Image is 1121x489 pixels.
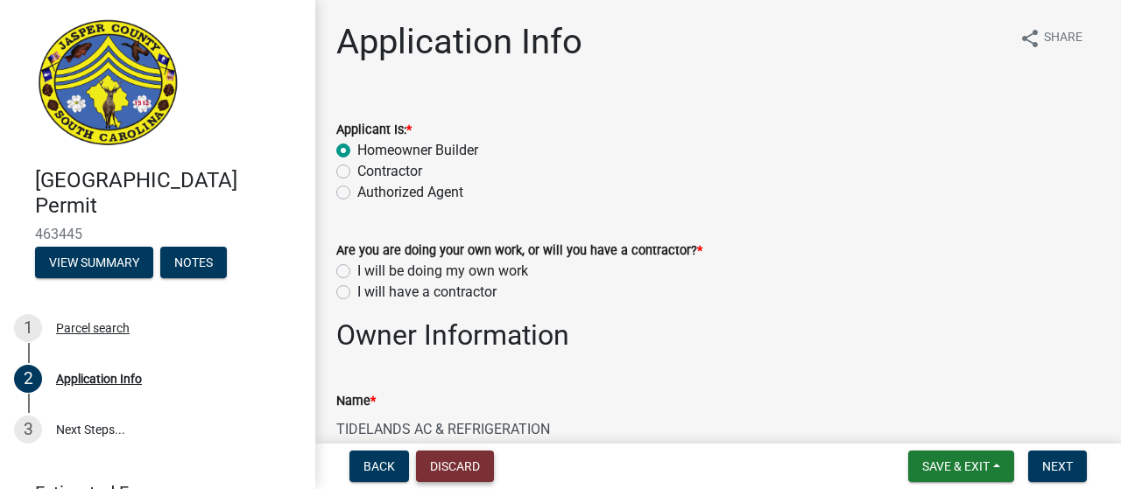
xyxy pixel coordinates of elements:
button: Save & Exit [908,451,1014,482]
h1: Application Info [336,21,582,63]
span: Next [1042,459,1073,473]
div: 1 [14,314,42,342]
label: Homeowner Builder [357,140,478,161]
label: Authorized Agent [357,182,463,203]
div: 3 [14,416,42,444]
button: Back [349,451,409,482]
span: 463445 [35,226,280,242]
label: I will be doing my own work [357,261,528,282]
h4: [GEOGRAPHIC_DATA] Permit [35,168,301,219]
wm-modal-confirm: Summary [35,256,153,270]
i: share [1019,28,1040,49]
label: I will have a contractor [357,282,497,303]
wm-modal-confirm: Notes [160,256,227,270]
div: Parcel search [56,322,130,334]
span: Save & Exit [922,459,990,473]
span: Back [363,459,395,473]
label: Are you are doing your own work, or will you have a contractor? [336,245,702,257]
button: shareShare [1005,21,1096,55]
button: Discard [416,451,494,482]
span: Share [1044,28,1082,49]
button: Notes [160,247,227,278]
button: View Summary [35,247,153,278]
label: Applicant Is: [336,124,412,136]
div: 2 [14,365,42,393]
h2: Owner Information [336,318,1100,352]
label: Name [336,395,376,408]
div: Application Info [56,373,142,385]
button: Next [1028,451,1087,482]
label: Contractor [357,161,422,182]
img: Jasper County, South Carolina [35,18,181,150]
